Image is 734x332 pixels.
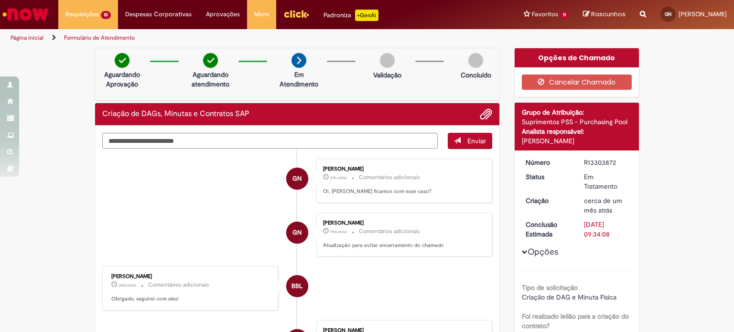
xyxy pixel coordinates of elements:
[518,220,577,239] dt: Conclusão Estimada
[102,110,249,118] h2: Criação de DAGs, Minutas e Contratos SAP Histórico de tíquete
[522,127,632,136] div: Analista responsável:
[330,229,347,235] span: 19d atrás
[203,53,218,68] img: check-circle-green.png
[323,166,482,172] div: [PERSON_NAME]
[380,53,395,68] img: img-circle-grey.png
[359,227,420,236] small: Comentários adicionais
[323,188,482,195] p: Oi, [PERSON_NAME] ficamos com esse caso?
[286,168,308,190] div: Giovanna Ferreira Nicolini
[522,117,632,127] div: Suprimentos PSS - Purchasing Pool
[323,242,482,249] p: Atualização para evitar encerramento do chamado
[276,70,322,89] p: Em Atendimento
[206,10,240,19] span: Aprovações
[665,11,671,17] span: GN
[522,107,632,117] div: Grupo de Atribuição:
[532,10,558,19] span: Favoritos
[518,196,577,205] dt: Criação
[522,312,629,330] b: Foi realizado leilão para a criação do contrato?
[125,10,192,19] span: Despesas Corporativas
[522,293,616,301] span: Criação de DAG e Minuta Física
[102,133,438,149] textarea: Digite sua mensagem aqui...
[461,70,491,80] p: Concluído
[7,29,482,47] ul: Trilhas de página
[468,53,483,68] img: img-circle-grey.png
[65,10,99,19] span: Requisições
[286,222,308,244] div: Giovanna Ferreira Nicolini
[518,158,577,167] dt: Número
[480,108,492,120] button: Adicionar anexos
[584,196,628,215] div: 17/07/2025 19:35:43
[518,172,577,182] dt: Status
[291,275,302,298] span: BBL
[292,167,302,190] span: GN
[355,10,378,21] p: +GenAi
[515,48,639,67] div: Opções do Chamado
[591,10,626,19] span: Rascunhos
[373,70,401,80] p: Validação
[330,229,347,235] time: 11/08/2025 11:44:52
[111,295,270,303] p: Obrigado, seguirei com eles!
[560,11,569,19] span: 11
[522,283,578,292] b: Tipo de solicitação
[64,34,135,42] a: Formulário de Atendimento
[522,136,632,146] div: [PERSON_NAME]
[119,282,136,288] time: 31/07/2025 09:07:25
[11,34,43,42] a: Página inicial
[1,5,50,24] img: ServiceNow
[584,196,622,214] span: cerca de um mês atrás
[522,75,632,90] button: Cancelar Chamado
[584,220,628,239] div: [DATE] 09:34:08
[119,282,136,288] span: 30d atrás
[584,196,622,214] time: 17/07/2025 19:35:43
[584,172,628,191] div: Em Tratamento
[292,221,302,244] span: GN
[324,10,378,21] div: Padroniza
[583,10,626,19] a: Rascunhos
[148,281,209,289] small: Comentários adicionais
[283,7,309,21] img: click_logo_yellow_360x200.png
[286,275,308,297] div: Breno Betarelli Lopes
[111,274,270,279] div: [PERSON_NAME]
[115,53,130,68] img: check-circle-green.png
[187,70,234,89] p: Aguardando atendimento
[359,173,420,182] small: Comentários adicionais
[330,175,347,181] time: 28/08/2025 16:22:06
[330,175,347,181] span: 21h atrás
[254,10,269,19] span: More
[101,11,111,19] span: 10
[291,53,306,68] img: arrow-next.png
[467,137,486,145] span: Enviar
[679,10,727,18] span: [PERSON_NAME]
[323,220,482,226] div: [PERSON_NAME]
[448,133,492,149] button: Enviar
[584,158,628,167] div: R13303872
[99,70,145,89] p: Aguardando Aprovação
